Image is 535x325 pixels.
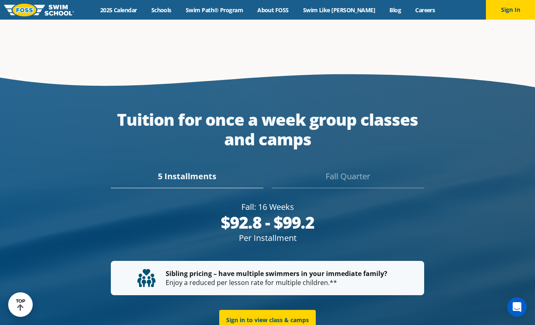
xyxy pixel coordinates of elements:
a: Swim Path® Program [178,6,250,14]
img: FOSS Swim School Logo [4,4,74,16]
img: tuition-family-children.svg [137,269,155,287]
a: Blog [382,6,408,14]
div: Open Intercom Messenger [507,297,527,317]
div: Tuition for once a week group classes and camps [111,110,425,149]
div: $92.8 - $99.2 [111,213,425,232]
strong: Sibling pricing – have multiple swimmers in your immediate family? [166,269,387,278]
a: Schools [144,6,178,14]
a: Swim Like [PERSON_NAME] [296,6,382,14]
a: 2025 Calendar [93,6,144,14]
a: About FOSS [250,6,296,14]
div: Fall Quarter [272,170,424,188]
div: 5 Installments [111,170,263,188]
div: TOP [16,298,25,311]
div: Per Installment [111,232,425,244]
div: Fall: 16 Weeks [111,201,425,213]
p: Enjoy a reduced per lesson rate for multiple children.** [137,269,398,287]
a: Careers [408,6,442,14]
